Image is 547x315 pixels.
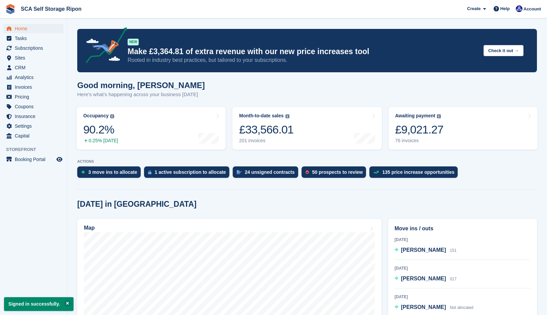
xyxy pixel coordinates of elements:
[3,82,63,92] a: menu
[395,275,457,283] a: [PERSON_NAME] 017
[55,155,63,163] a: Preview store
[15,102,55,111] span: Coupons
[239,138,293,144] div: 201 invoices
[83,113,108,119] div: Occupancy
[15,34,55,43] span: Tasks
[3,43,63,53] a: menu
[450,305,473,310] span: Not allocated
[3,73,63,82] a: menu
[395,225,531,233] h2: Move ins / outs
[128,47,478,56] p: Make £3,364.81 of extra revenue with our new price increases tool
[80,27,127,66] img: price-adjustments-announcement-icon-8257ccfd72463d97f412b2fc003d46551f7dbcb40ab6d574587a9cd5c0d94...
[15,82,55,92] span: Invoices
[369,166,461,181] a: 135 price increase opportunities
[77,91,205,99] p: Here's what's happening across your business [DATE]
[4,297,74,311] p: Signed in successfully.
[395,113,436,119] div: Awaiting payment
[15,73,55,82] span: Analytics
[389,107,538,150] a: Awaiting payment £9,021.27 76 invoices
[6,146,67,153] span: Storefront
[155,169,226,175] div: 1 active subscription to allocate
[3,112,63,121] a: menu
[15,112,55,121] span: Insurance
[15,92,55,102] span: Pricing
[88,169,137,175] div: 3 move ins to allocate
[77,107,226,150] a: Occupancy 90.2% 0.25% [DATE]
[401,247,446,253] span: [PERSON_NAME]
[237,170,241,174] img: contract_signature_icon-13c848040528278c33f63329250d36e43548de30e8caae1d1a13099fd9432cc5.svg
[239,123,293,136] div: £33,566.01
[395,303,473,312] a: [PERSON_NAME] Not allocated
[15,155,55,164] span: Booking Portal
[395,265,531,271] div: [DATE]
[84,225,95,231] h2: Map
[3,155,63,164] a: menu
[500,5,510,12] span: Help
[3,102,63,111] a: menu
[516,5,522,12] img: Sarah Race
[15,24,55,33] span: Home
[523,6,541,12] span: Account
[285,114,289,118] img: icon-info-grey-7440780725fd019a000dd9b08b2336e03edf1995a4989e88bcd33f0948082b44.svg
[232,107,381,150] a: Month-to-date sales £33,566.01 201 invoices
[3,121,63,131] a: menu
[395,237,531,243] div: [DATE]
[77,159,537,164] p: ACTIONS
[83,138,118,144] div: 0.25% [DATE]
[373,171,379,174] img: price_increase_opportunities-93ffe204e8149a01c8c9dc8f82e8f89637d9d84a8eef4429ea346261dce0b2c0.svg
[15,131,55,141] span: Capital
[3,34,63,43] a: menu
[77,81,205,90] h1: Good morning, [PERSON_NAME]
[3,131,63,141] a: menu
[5,4,15,14] img: stora-icon-8386f47178a22dfd0bd8f6a31ec36ba5ce8667c1dd55bd0f319d3a0aa187defe.svg
[395,294,531,300] div: [DATE]
[239,113,283,119] div: Month-to-date sales
[3,63,63,72] a: menu
[77,166,144,181] a: 3 move ins to allocate
[148,170,151,174] img: active_subscription_to_allocate_icon-d502201f5373d7db506a760aba3b589e785aa758c864c3986d89f69b8ff3...
[382,169,454,175] div: 135 price increase opportunities
[245,169,295,175] div: 24 unsigned contracts
[3,24,63,33] a: menu
[302,166,370,181] a: 50 prospects to review
[3,53,63,63] a: menu
[306,170,309,174] img: prospect-51fa495bee0391a8d652442698ab0144808aea92771e9ea1ae160a38d050c398.svg
[15,121,55,131] span: Settings
[15,63,55,72] span: CRM
[128,39,139,45] div: NEW
[312,169,363,175] div: 50 prospects to review
[18,3,84,14] a: SCA Self Storage Ripon
[77,200,196,209] h2: [DATE] in [GEOGRAPHIC_DATA]
[401,276,446,281] span: [PERSON_NAME]
[81,170,85,174] img: move_ins_to_allocate_icon-fdf77a2bb77ea45bf5b3d319d69a93e2d87916cf1d5bf7949dd705db3b84f3ca.svg
[401,304,446,310] span: [PERSON_NAME]
[395,246,457,255] a: [PERSON_NAME] 151
[233,166,302,181] a: 24 unsigned contracts
[83,123,118,136] div: 90.2%
[15,53,55,63] span: Sites
[15,43,55,53] span: Subscriptions
[110,114,114,118] img: icon-info-grey-7440780725fd019a000dd9b08b2336e03edf1995a4989e88bcd33f0948082b44.svg
[395,123,444,136] div: £9,021.27
[128,56,478,64] p: Rooted in industry best practices, but tailored to your subscriptions.
[484,45,523,56] button: Check it out →
[450,277,457,281] span: 017
[144,166,233,181] a: 1 active subscription to allocate
[437,114,441,118] img: icon-info-grey-7440780725fd019a000dd9b08b2336e03edf1995a4989e88bcd33f0948082b44.svg
[3,92,63,102] a: menu
[450,248,457,253] span: 151
[467,5,481,12] span: Create
[395,138,444,144] div: 76 invoices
